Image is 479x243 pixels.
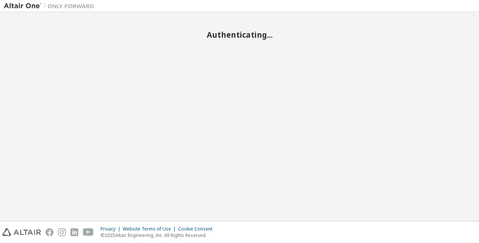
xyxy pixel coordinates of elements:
img: instagram.svg [58,228,66,236]
div: Cookie Consent [178,226,217,232]
img: altair_logo.svg [2,228,41,236]
img: facebook.svg [46,228,53,236]
img: linkedin.svg [70,228,78,236]
p: © 2025 Altair Engineering, Inc. All Rights Reserved. [101,232,217,238]
img: youtube.svg [83,228,94,236]
img: Altair One [4,2,98,10]
div: Privacy [101,226,123,232]
div: Website Terms of Use [123,226,178,232]
h2: Authenticating... [4,30,475,40]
